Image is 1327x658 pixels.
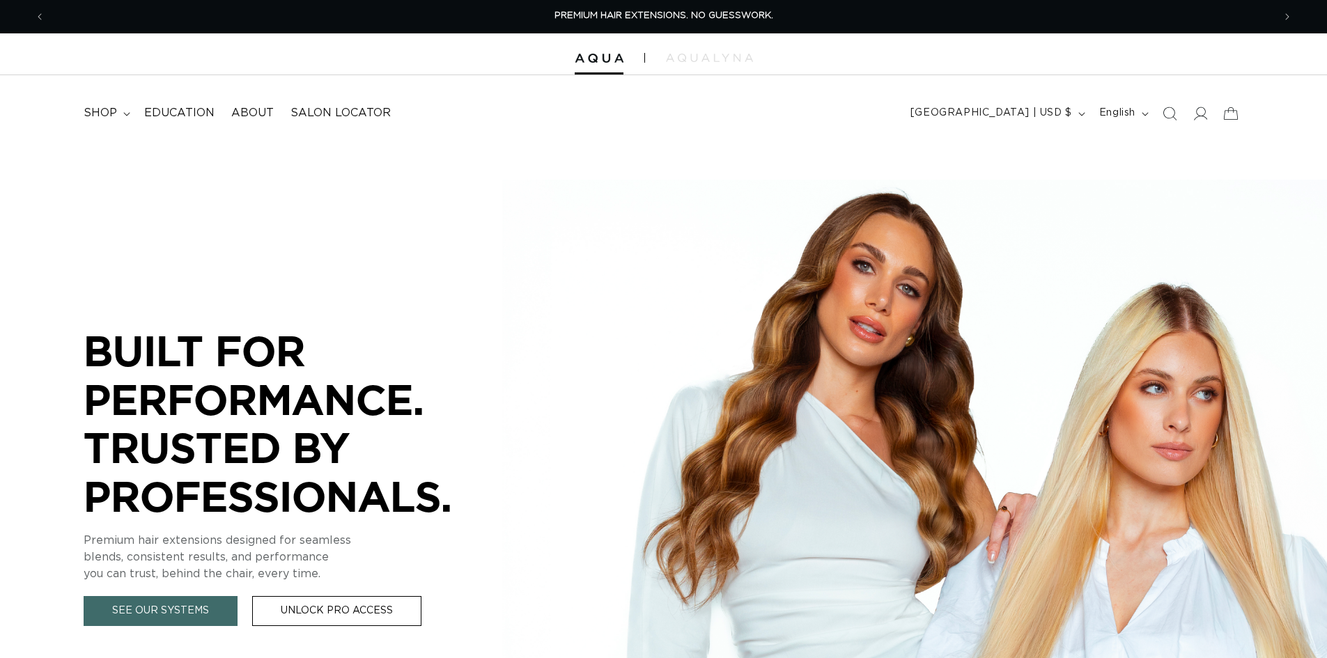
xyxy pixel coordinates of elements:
[1091,100,1154,127] button: English
[910,106,1072,120] span: [GEOGRAPHIC_DATA] | USD $
[666,54,753,62] img: aqualyna.com
[252,596,421,626] a: Unlock Pro Access
[1099,106,1135,120] span: English
[223,97,282,129] a: About
[84,532,502,582] p: Premium hair extensions designed for seamless blends, consistent results, and performance you can...
[1272,3,1303,30] button: Next announcement
[144,106,215,120] span: Education
[575,54,623,63] img: Aqua Hair Extensions
[84,106,117,120] span: shop
[24,3,55,30] button: Previous announcement
[75,97,136,129] summary: shop
[1154,98,1185,129] summary: Search
[231,106,274,120] span: About
[84,596,238,626] a: See Our Systems
[136,97,223,129] a: Education
[282,97,399,129] a: Salon Locator
[84,327,502,520] p: BUILT FOR PERFORMANCE. TRUSTED BY PROFESSIONALS.
[902,100,1091,127] button: [GEOGRAPHIC_DATA] | USD $
[290,106,391,120] span: Salon Locator
[554,11,773,20] span: PREMIUM HAIR EXTENSIONS. NO GUESSWORK.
